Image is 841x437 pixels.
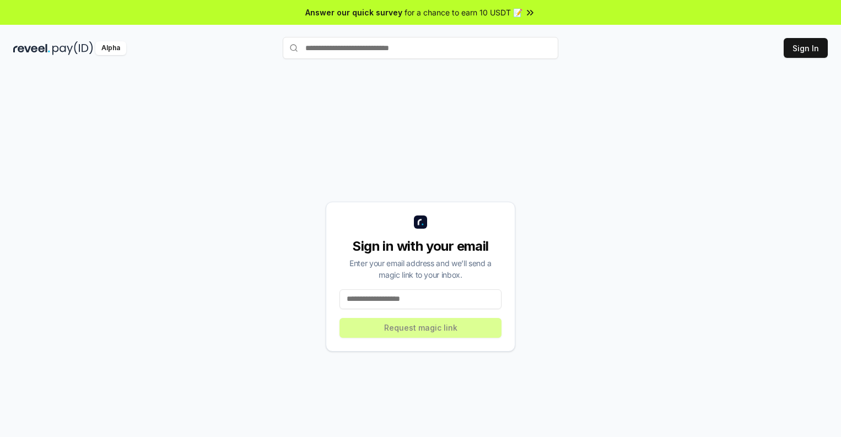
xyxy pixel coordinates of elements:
[405,7,522,18] span: for a chance to earn 10 USDT 📝
[339,238,502,255] div: Sign in with your email
[13,41,50,55] img: reveel_dark
[784,38,828,58] button: Sign In
[305,7,402,18] span: Answer our quick survey
[52,41,93,55] img: pay_id
[95,41,126,55] div: Alpha
[414,215,427,229] img: logo_small
[339,257,502,280] div: Enter your email address and we’ll send a magic link to your inbox.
